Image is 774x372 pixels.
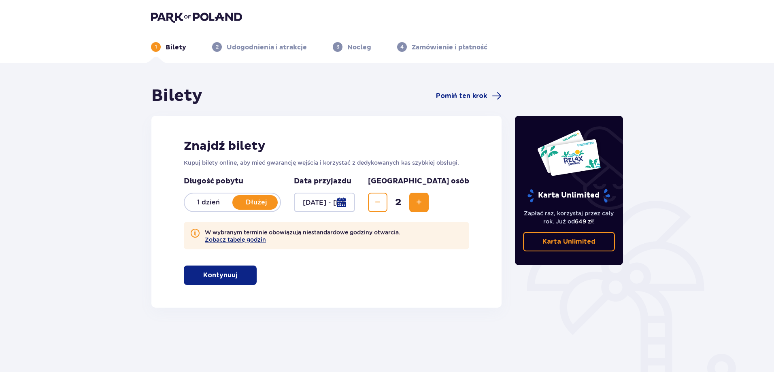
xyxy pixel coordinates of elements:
[232,198,280,207] p: Dłużej
[412,43,487,52] p: Zamówienie i płatność
[151,42,186,52] div: 1Bilety
[333,42,371,52] div: 3Nocleg
[336,43,339,51] p: 3
[205,236,266,243] button: Zobacz tabelę godzin
[216,43,219,51] p: 2
[205,228,400,243] p: W wybranym terminie obowiązują niestandardowe godziny otwarcia.
[151,86,202,106] h1: Bilety
[151,11,242,23] img: Park of Poland logo
[400,43,404,51] p: 4
[368,193,387,212] button: Zmniejsz
[436,91,502,101] a: Pomiń ten krok
[397,42,487,52] div: 4Zamówienie i płatność
[389,196,408,208] span: 2
[185,198,232,207] p: 1 dzień
[409,193,429,212] button: Zwiększ
[212,42,307,52] div: 2Udogodnienia i atrakcje
[368,176,469,186] p: [GEOGRAPHIC_DATA] osób
[527,189,611,203] p: Karta Unlimited
[436,91,487,100] span: Pomiń ten krok
[294,176,351,186] p: Data przyjazdu
[347,43,371,52] p: Nocleg
[166,43,186,52] p: Bilety
[575,218,593,225] span: 649 zł
[203,271,237,280] p: Kontynuuj
[537,130,601,176] img: Dwie karty całoroczne do Suntago z napisem 'UNLIMITED RELAX', na białym tle z tropikalnymi liśćmi...
[184,266,257,285] button: Kontynuuj
[542,237,595,246] p: Karta Unlimited
[523,209,615,225] p: Zapłać raz, korzystaj przez cały rok. Już od !
[155,43,157,51] p: 1
[184,159,469,167] p: Kupuj bilety online, aby mieć gwarancję wejścia i korzystać z dedykowanych kas szybkiej obsługi.
[523,232,615,251] a: Karta Unlimited
[184,138,469,154] h2: Znajdź bilety
[184,176,281,186] p: Długość pobytu
[227,43,307,52] p: Udogodnienia i atrakcje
